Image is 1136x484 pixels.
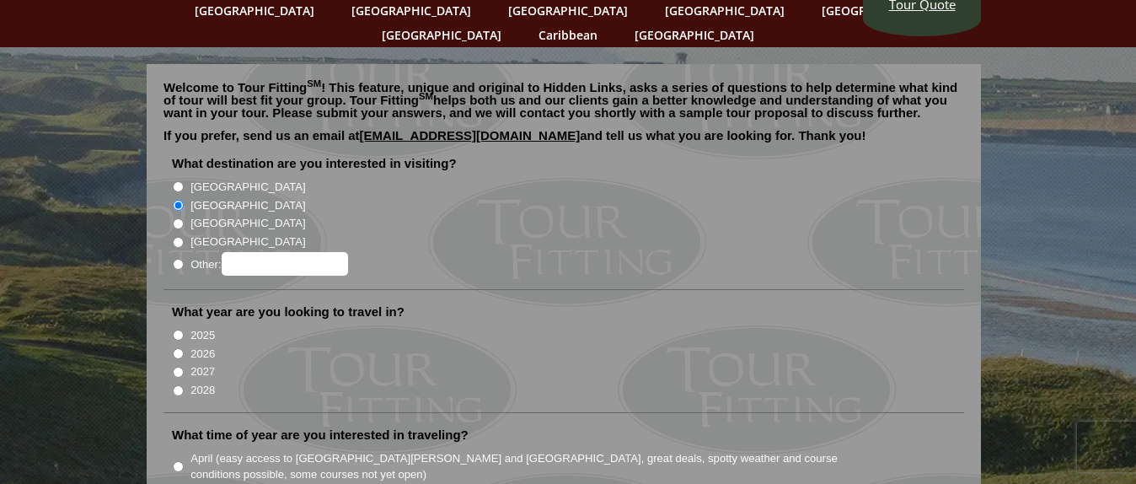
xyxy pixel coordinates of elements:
label: What time of year are you interested in traveling? [172,427,469,444]
label: [GEOGRAPHIC_DATA] [190,179,305,196]
label: 2028 [190,382,215,399]
label: 2025 [190,327,215,344]
label: [GEOGRAPHIC_DATA] [190,215,305,232]
a: [EMAIL_ADDRESS][DOMAIN_NAME] [360,128,581,143]
p: If you prefer, send us an email at and tell us what you are looking for. Thank you! [163,129,964,154]
label: What destination are you interested in visiting? [172,155,457,172]
label: [GEOGRAPHIC_DATA] [190,234,305,250]
label: What year are you looking to travel in? [172,304,405,320]
p: Welcome to Tour Fitting ! This feature, unique and original to Hidden Links, asks a series of que... [163,81,964,119]
a: [GEOGRAPHIC_DATA] [373,23,510,47]
label: [GEOGRAPHIC_DATA] [190,197,305,214]
label: April (easy access to [GEOGRAPHIC_DATA][PERSON_NAME] and [GEOGRAPHIC_DATA], great deals, spotty w... [190,450,868,483]
a: Caribbean [530,23,606,47]
input: Other: [222,252,348,276]
sup: SM [307,78,321,89]
label: Other: [190,252,347,276]
a: [GEOGRAPHIC_DATA] [626,23,763,47]
label: 2027 [190,363,215,380]
sup: SM [419,91,433,101]
label: 2026 [190,346,215,363]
